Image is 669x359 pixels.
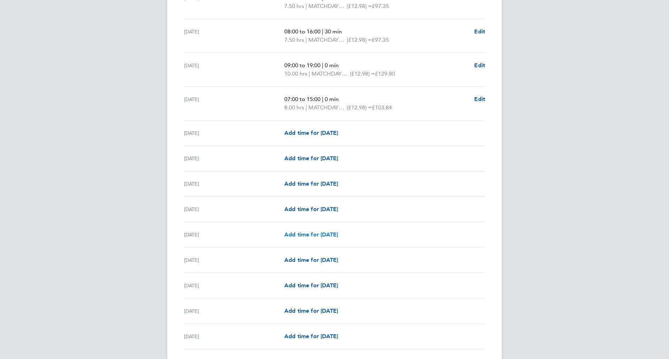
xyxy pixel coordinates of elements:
[184,95,284,112] div: [DATE]
[308,36,347,44] span: MATCHDAY_STADIUM_ASSISTANT
[325,62,339,69] span: 0 min
[184,307,284,315] div: [DATE]
[184,332,284,341] div: [DATE]
[284,180,338,187] span: Add time for [DATE]
[284,129,338,137] a: Add time for [DATE]
[308,2,347,10] span: MATCHDAY_STADIUM_ASSISTANT
[306,37,307,43] span: |
[474,95,485,103] a: Edit
[284,257,338,263] span: Add time for [DATE]
[306,104,307,111] span: |
[309,70,310,77] span: |
[284,28,321,35] span: 08:00 to 16:00
[284,281,338,290] a: Add time for [DATE]
[474,62,485,69] span: Edit
[474,28,485,36] a: Edit
[372,104,392,111] span: £103.84
[347,3,372,9] span: (£12.98) =
[184,61,284,78] div: [DATE]
[474,61,485,70] a: Edit
[375,70,395,77] span: £129.80
[184,129,284,137] div: [DATE]
[350,70,375,77] span: (£12.98) =
[184,205,284,213] div: [DATE]
[322,28,323,35] span: |
[184,256,284,264] div: [DATE]
[284,282,338,289] span: Add time for [DATE]
[284,130,338,136] span: Add time for [DATE]
[312,70,350,78] span: MATCHDAY_STADIUM_ASSISTANT
[284,70,307,77] span: 10.00 hrs
[372,3,389,9] span: £97.35
[372,37,389,43] span: £97.35
[284,96,321,102] span: 07:00 to 15:00
[184,28,284,44] div: [DATE]
[474,28,485,35] span: Edit
[322,62,323,69] span: |
[284,231,338,239] a: Add time for [DATE]
[474,96,485,102] span: Edit
[325,28,342,35] span: 30 min
[284,37,304,43] span: 7.50 hrs
[306,3,307,9] span: |
[184,231,284,239] div: [DATE]
[284,307,338,315] a: Add time for [DATE]
[347,37,372,43] span: (£12.98) =
[284,180,338,188] a: Add time for [DATE]
[284,231,338,238] span: Add time for [DATE]
[284,332,338,341] a: Add time for [DATE]
[308,103,347,112] span: MATCHDAY_STADIUM_ASSISTANT
[184,281,284,290] div: [DATE]
[325,96,339,102] span: 0 min
[284,154,338,163] a: Add time for [DATE]
[284,155,338,162] span: Add time for [DATE]
[284,3,304,9] span: 7.50 hrs
[347,104,372,111] span: (£12.98) =
[322,96,323,102] span: |
[284,205,338,213] a: Add time for [DATE]
[284,333,338,340] span: Add time for [DATE]
[284,256,338,264] a: Add time for [DATE]
[284,62,321,69] span: 09:00 to 19:00
[284,206,338,212] span: Add time for [DATE]
[184,154,284,163] div: [DATE]
[184,180,284,188] div: [DATE]
[284,104,304,111] span: 8.00 hrs
[284,307,338,314] span: Add time for [DATE]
